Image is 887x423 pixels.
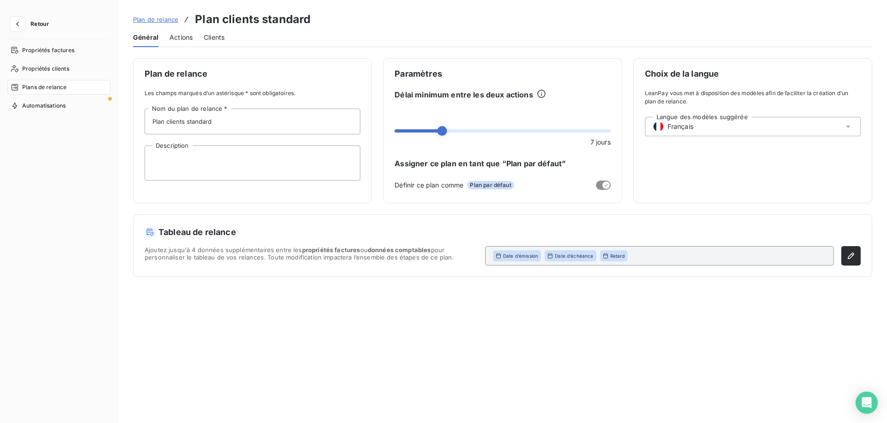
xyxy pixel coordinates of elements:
span: Plan de relance [145,70,360,78]
span: 7 jours [590,137,611,147]
span: Clients [204,33,225,42]
span: Les champs marqués d’un astérisque * sont obligatoires. [145,89,360,97]
span: Définir ce plan comme [395,180,463,190]
a: Propriétés factures [7,43,110,58]
span: Plan par défaut [467,181,514,189]
a: Plans de relance [7,80,110,95]
a: Automatisations [7,98,110,113]
h5: Tableau de relance [145,226,861,239]
span: Propriétés clients [22,65,69,73]
span: Automatisations [22,102,66,110]
span: Actions [170,33,193,42]
span: Date d’émission [503,253,538,259]
span: Date d’échéance [555,253,593,259]
div: Open Intercom Messenger [856,392,878,414]
span: Français [668,122,693,131]
span: Plan de relance [133,16,178,23]
span: Assigner ce plan en tant que “Plan par défaut” [395,158,610,169]
span: Ajoutez jusqu'à 4 données supplémentaires entre les ou pour personnaliser le tableau de vos relan... [145,246,478,266]
input: placeholder [145,109,360,134]
span: Retard [610,253,625,259]
span: Général [133,33,158,42]
span: données comptables [368,246,431,254]
button: Retour [7,17,56,31]
a: Propriétés clients [7,61,110,76]
h3: Plan clients standard [195,11,310,28]
span: Propriétés factures [22,46,74,54]
span: LeanPay vous met à disposition des modèles afin de faciliter la création d’un plan de relance. [645,89,861,106]
span: propriétés factures [302,246,360,254]
span: Paramètres [395,70,610,78]
span: Délai minimum entre les deux actions [395,89,533,100]
span: Plans de relance [22,83,67,91]
span: Choix de la langue [645,70,861,78]
a: Plan de relance [133,15,178,24]
span: Retour [30,21,49,27]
